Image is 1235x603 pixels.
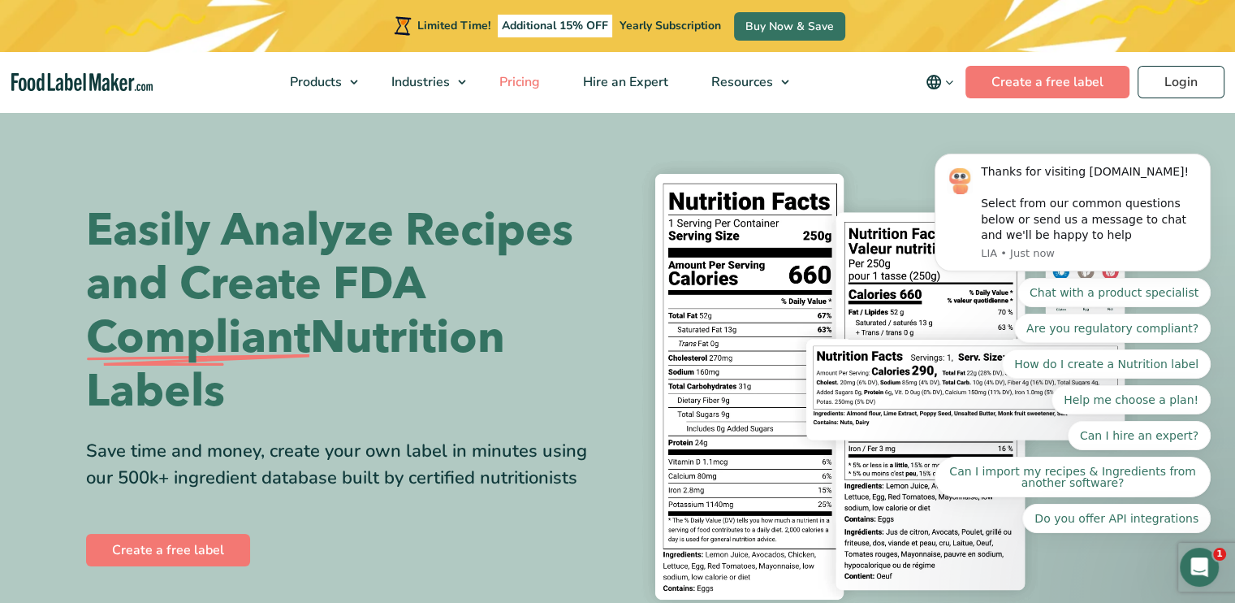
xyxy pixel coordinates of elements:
[734,12,845,41] a: Buy Now & Save
[86,311,310,365] span: Compliant
[478,52,558,112] a: Pricing
[690,52,797,112] a: Resources
[578,73,670,91] span: Hire an Expert
[86,534,250,566] a: Create a free label
[370,52,474,112] a: Industries
[269,52,366,112] a: Products
[86,204,606,419] h1: Easily Analyze Recipes and Create FDA Nutrition Labels
[498,15,612,37] span: Additional 15% OFF
[86,438,606,492] div: Save time and money, create your own label in minutes using our 500k+ ingredient database built b...
[562,52,686,112] a: Hire an Expert
[494,73,542,91] span: Pricing
[417,18,490,33] span: Limited Time!
[706,73,775,91] span: Resources
[386,73,451,91] span: Industries
[1213,548,1226,561] span: 1
[1180,548,1219,587] iframe: Intercom live chat
[285,73,343,91] span: Products
[620,18,721,33] span: Yearly Subscription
